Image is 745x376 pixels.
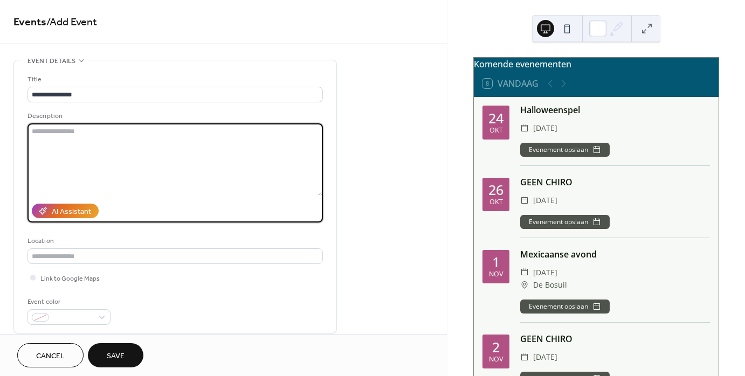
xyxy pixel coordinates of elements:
[488,112,503,125] div: 24
[520,351,529,364] div: ​
[489,271,503,278] div: nov
[40,273,100,284] span: Link to Google Maps
[520,248,710,261] div: Mexicaanse avond
[46,12,97,33] span: / Add Event
[520,143,610,157] button: Evenement opslaan
[520,278,529,291] div: ​
[520,266,529,279] div: ​
[27,55,75,67] span: Event details
[520,194,529,207] div: ​
[488,183,503,197] div: 26
[489,127,503,134] div: okt
[17,343,84,367] button: Cancel
[520,332,710,345] div: GEEN CHIRO
[533,194,557,207] span: [DATE]
[492,340,500,354] div: 2
[474,58,719,71] div: Komende evenementen
[52,206,91,218] div: AI Assistant
[520,122,529,135] div: ​
[533,266,557,279] span: [DATE]
[520,300,610,314] button: Evenement opslaan
[520,103,710,116] div: Halloweenspel
[489,199,503,206] div: okt
[533,351,557,364] span: [DATE]
[489,356,503,363] div: nov
[107,351,125,362] span: Save
[533,122,557,135] span: [DATE]
[520,215,610,229] button: Evenement opslaan
[36,351,65,362] span: Cancel
[27,235,321,247] div: Location
[27,110,321,122] div: Description
[533,278,567,291] span: De Bosuil
[492,255,500,269] div: 1
[13,12,46,33] a: Events
[27,74,321,85] div: Title
[27,296,108,308] div: Event color
[88,343,143,367] button: Save
[32,204,99,218] button: AI Assistant
[520,176,710,189] div: GEEN CHIRO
